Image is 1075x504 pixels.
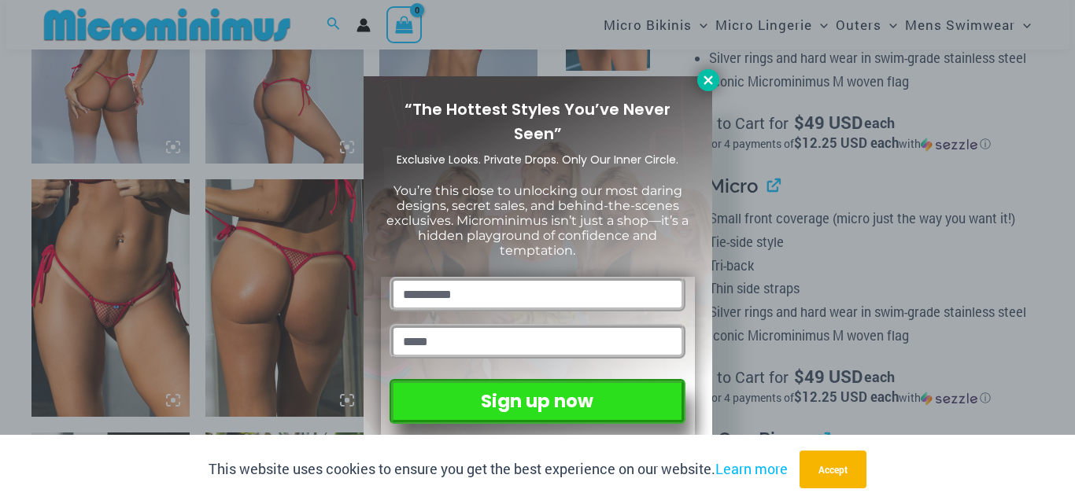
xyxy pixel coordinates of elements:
span: Exclusive Looks. Private Drops. Only Our Inner Circle. [397,152,678,167]
button: Close [697,69,719,91]
p: This website uses cookies to ensure you get the best experience on our website. [209,458,788,481]
button: Sign up now [390,379,685,424]
span: You’re this close to unlocking our most daring designs, secret sales, and behind-the-scenes exclu... [386,183,689,259]
span: “The Hottest Styles You’ve Never Seen” [405,98,670,145]
a: Learn more [715,459,788,478]
button: Accept [800,451,866,488]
